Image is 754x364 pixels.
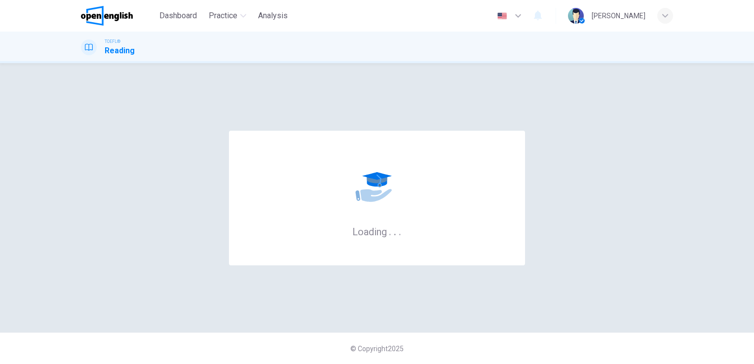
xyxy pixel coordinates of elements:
button: Practice [205,7,250,25]
h1: Reading [105,45,135,57]
img: Profile picture [568,8,584,24]
img: OpenEnglish logo [81,6,133,26]
div: [PERSON_NAME] [592,10,645,22]
span: TOEFL® [105,38,120,45]
h6: . [388,222,392,239]
h6: . [393,222,397,239]
span: © Copyright 2025 [350,345,404,353]
span: Dashboard [159,10,197,22]
a: OpenEnglish logo [81,6,155,26]
h6: Loading [352,225,402,238]
span: Practice [209,10,237,22]
img: en [496,12,508,20]
span: Analysis [258,10,288,22]
button: Dashboard [155,7,201,25]
h6: . [398,222,402,239]
button: Analysis [254,7,292,25]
